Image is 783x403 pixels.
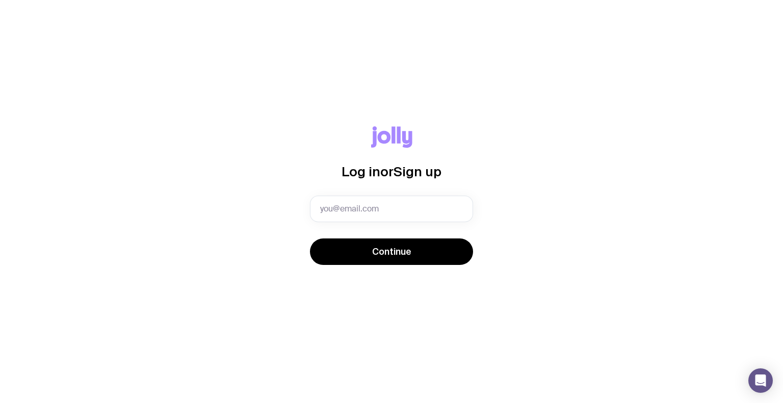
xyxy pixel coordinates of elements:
[310,238,473,265] button: Continue
[394,164,441,179] span: Sign up
[372,246,411,258] span: Continue
[748,368,773,393] div: Open Intercom Messenger
[310,196,473,222] input: you@email.com
[380,164,394,179] span: or
[342,164,380,179] span: Log in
